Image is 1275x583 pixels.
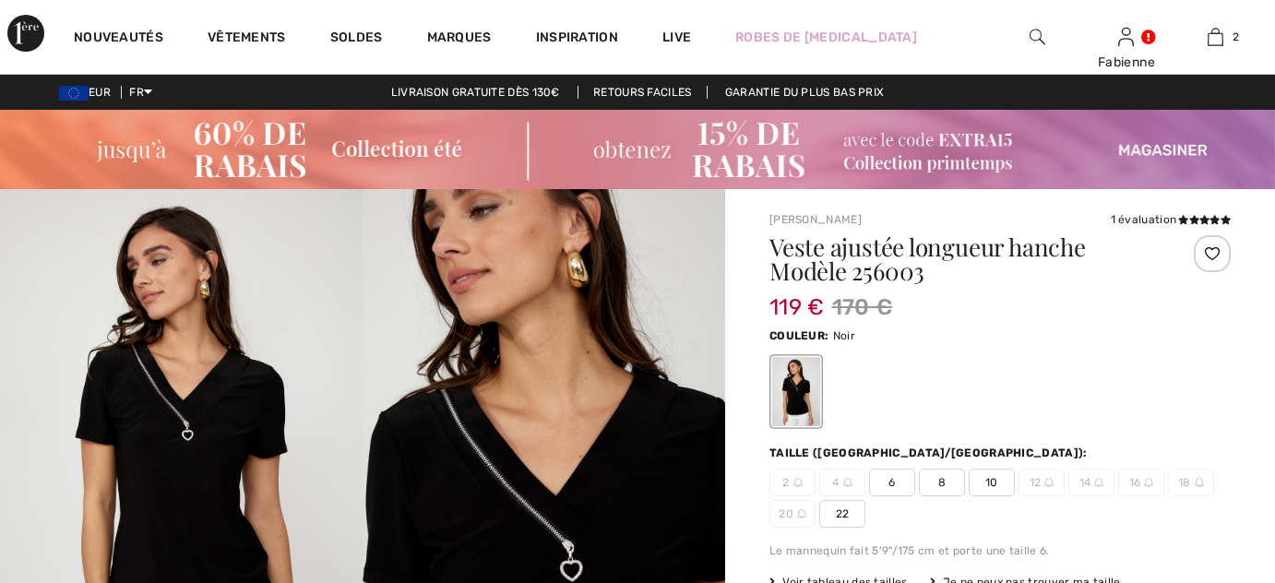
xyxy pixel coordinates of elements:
[536,30,618,49] span: Inspiration
[1233,29,1239,45] span: 2
[208,30,286,49] a: Vêtements
[769,469,816,496] span: 2
[1118,469,1164,496] span: 16
[769,276,825,320] span: 119 €
[833,329,855,342] span: Noir
[832,291,893,324] span: 170 €
[819,500,865,528] span: 22
[769,500,816,528] span: 20
[1019,469,1065,496] span: 12
[129,86,152,99] span: FR
[869,469,915,496] span: 6
[1044,478,1054,487] img: ring-m.svg
[1111,211,1231,228] div: 1 évaluation
[578,86,708,99] a: Retours faciles
[797,509,806,518] img: ring-m.svg
[1144,478,1153,487] img: ring-m.svg
[710,86,900,99] a: Garantie du plus bas prix
[769,213,862,226] a: [PERSON_NAME]
[74,30,163,49] a: Nouveautés
[427,30,492,49] a: Marques
[1030,26,1045,48] img: recherche
[843,478,852,487] img: ring-m.svg
[769,445,1091,461] div: Taille ([GEOGRAPHIC_DATA]/[GEOGRAPHIC_DATA]):
[1158,445,1257,491] iframe: Ouvre un widget dans lequel vous pouvez chatter avec l’un de nos agents
[769,329,828,342] span: Couleur:
[772,358,820,427] div: Noir
[819,469,865,496] span: 4
[1208,26,1223,48] img: Mon panier
[662,28,691,47] a: Live
[919,469,965,496] span: 8
[769,542,1231,559] div: Le mannequin fait 5'9"/175 cm et porte une taille 6.
[1083,53,1171,72] div: Fabienne
[1118,26,1134,48] img: Mes infos
[969,469,1015,496] span: 10
[376,86,575,99] a: Livraison gratuite dès 130€
[769,235,1154,283] h1: Veste ajustée longueur hanche Modèle 256003
[59,86,118,99] span: EUR
[1094,478,1103,487] img: ring-m.svg
[735,28,917,47] a: Robes de [MEDICAL_DATA]
[1068,469,1114,496] span: 14
[330,30,383,49] a: Soldes
[1118,28,1134,45] a: Se connecter
[1172,26,1259,48] a: 2
[7,15,44,52] img: 1ère Avenue
[793,478,803,487] img: ring-m.svg
[59,86,89,101] img: Euro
